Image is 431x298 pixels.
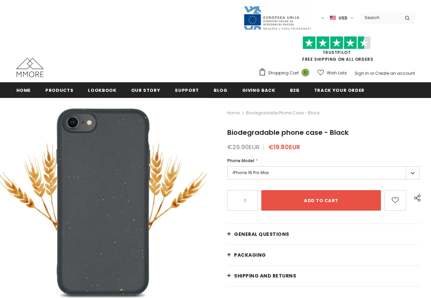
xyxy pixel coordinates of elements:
[88,87,116,94] span: Lookbook
[314,82,365,98] a: Track your order
[302,69,309,76] span: 0
[214,87,228,94] span: Blog
[131,82,160,98] a: Our Story
[227,158,254,164] span: Phone Model
[175,82,199,98] a: support
[242,82,275,98] a: Giving back
[131,87,160,94] span: Our Story
[242,87,275,94] span: Giving back
[175,87,199,94] span: support
[375,70,415,76] a: Create an account
[330,15,336,21] img: USD
[261,190,381,211] input: Add to cart
[339,15,348,22] span: USD
[268,143,300,151] span: €19.80EUR
[227,266,420,286] a: Shipping and returns
[16,82,31,98] a: Home
[323,49,351,55] a: Trustpilot
[227,128,349,137] span: Biodegradable phone case - Black
[327,70,347,76] span: Wish Lists
[88,82,116,98] a: Lookbook
[16,58,44,77] img: MMORE Cases
[314,87,365,94] span: Track your order
[227,109,240,117] a: Home
[370,70,374,76] span: or
[45,82,73,98] a: Products
[234,231,289,238] span: General Questions
[234,272,296,279] span: Shipping and returns
[355,70,369,76] a: Sign In
[243,15,311,20] a: Javni Razpis
[227,245,420,265] a: PACKAGING
[318,67,347,79] a: Wish Lists
[259,68,313,78] a: Shopping Cart 0
[227,166,420,180] label: iPhone 16 Pro Max
[45,87,73,94] span: Products
[214,82,228,98] a: Blog
[246,109,320,117] span: Biodegradable phone case - Black
[243,5,311,30] img: Javni Razpis
[360,13,400,23] input: Search Site
[290,87,299,94] span: B2B
[290,82,299,98] a: B2B
[303,36,371,49] img: Trust Pilot Stars
[16,87,31,94] span: Home
[227,224,420,244] a: General Questions
[259,39,415,62] span: FREE SHIPPING ON ALL ORDERS
[268,70,299,76] span: Shopping Cart
[234,252,266,258] span: PACKAGING
[227,143,260,151] span: €26.90EUR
